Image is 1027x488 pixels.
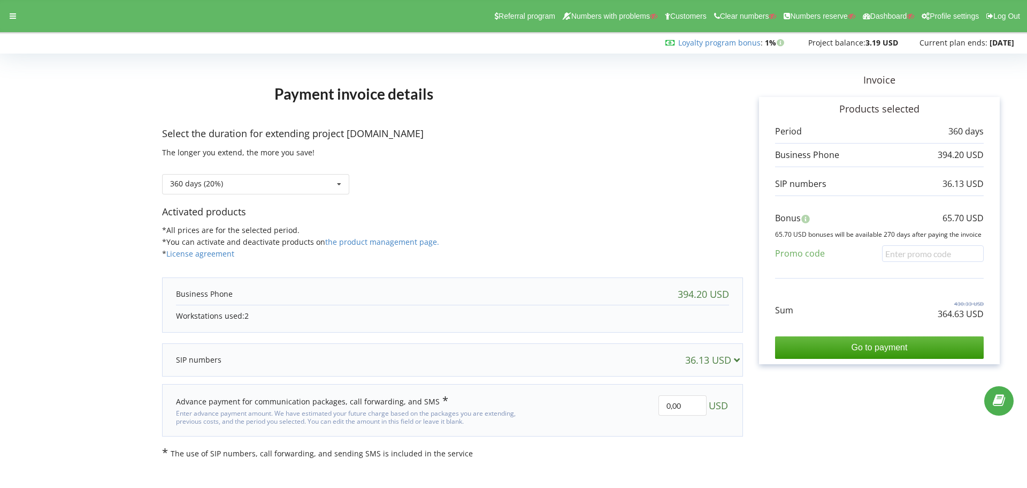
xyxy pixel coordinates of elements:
[162,127,743,141] p: Select the duration for extending project [DOMAIN_NAME]
[938,308,984,320] p: 364.63 USD
[808,37,865,48] span: Project balance:
[499,12,555,20] span: Referral program
[775,304,793,317] p: Sum
[938,149,984,161] p: 394.20 USD
[571,12,650,20] span: Numbers with problems
[775,125,802,138] p: Period
[990,37,1014,48] strong: [DATE]
[176,355,221,365] p: SIP numbers
[162,225,300,235] span: *All prices are for the selected period.
[162,68,546,119] h1: Payment invoice details
[678,37,763,48] span: :
[930,12,979,20] span: Profile settings
[775,247,825,260] p: Promo code
[162,205,743,219] p: Activated products
[678,37,761,48] a: Loyalty program bonus
[162,147,315,157] span: The longer you extend, the more you save!
[720,12,769,20] span: Clear numbers
[244,311,249,321] span: 2
[942,178,984,190] p: 36.13 USD
[775,102,984,116] p: Products selected
[162,447,743,459] p: The use of SIP numbers, call forwarding, and sending SMS is included in the service
[176,407,516,425] div: Enter advance payment amount. We have estimated your future charge based on the packages you are ...
[882,245,984,262] input: Enter promo code
[709,395,728,416] span: USD
[942,212,984,224] p: 65.70 USD
[948,125,984,138] p: 360 days
[790,12,847,20] span: Numbers reserve
[743,73,1016,87] p: Invoice
[685,355,745,365] div: 36.13 USD
[870,12,907,20] span: Dashboard
[919,37,987,48] span: Current plan ends:
[176,311,729,321] p: Workstations used:
[176,289,233,299] p: Business Phone
[678,289,729,299] div: 394.20 USD
[176,395,448,407] div: Advance payment for communication packages, call forwarding, and SMS
[775,336,984,359] input: Go to payment
[670,12,707,20] span: Customers
[993,12,1020,20] span: Log Out
[775,212,801,224] p: Bonus
[325,237,439,247] a: the product management page.
[865,37,898,48] strong: 3.19 USD
[170,180,223,187] div: 360 days (20%)
[765,37,787,48] strong: 1%
[938,300,984,307] p: 430.33 USD
[775,178,826,190] p: SIP numbers
[166,249,234,259] a: License agreement
[775,149,839,161] p: Business Phone
[162,237,439,247] span: *You can activate and deactivate products on
[775,230,984,239] p: 65.70 USD bonuses will be available 270 days after paying the invoice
